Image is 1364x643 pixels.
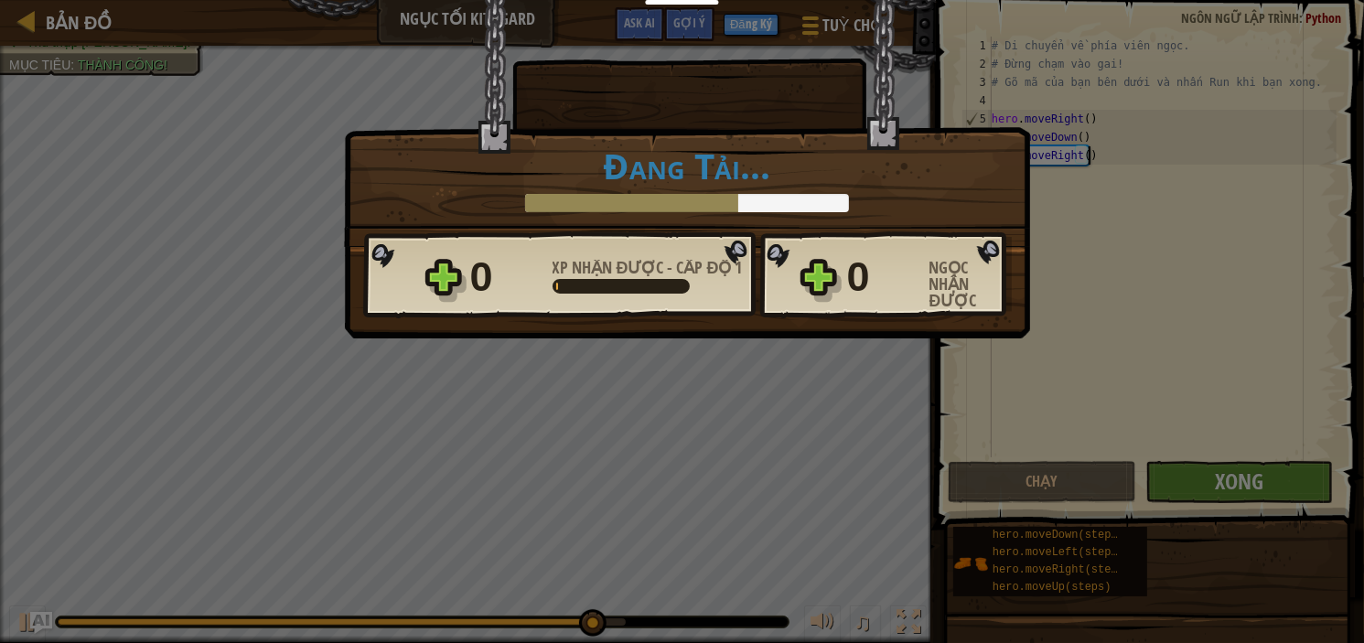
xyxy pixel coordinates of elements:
div: Ngọc nhận được [929,260,1012,309]
div: 0 [847,248,918,306]
div: - [553,260,743,276]
div: 0 [470,248,542,306]
span: XP nhận được [553,256,668,279]
span: Cấp độ [673,256,736,279]
span: 1 [736,256,743,279]
h1: Đang Tải... [363,146,1011,185]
